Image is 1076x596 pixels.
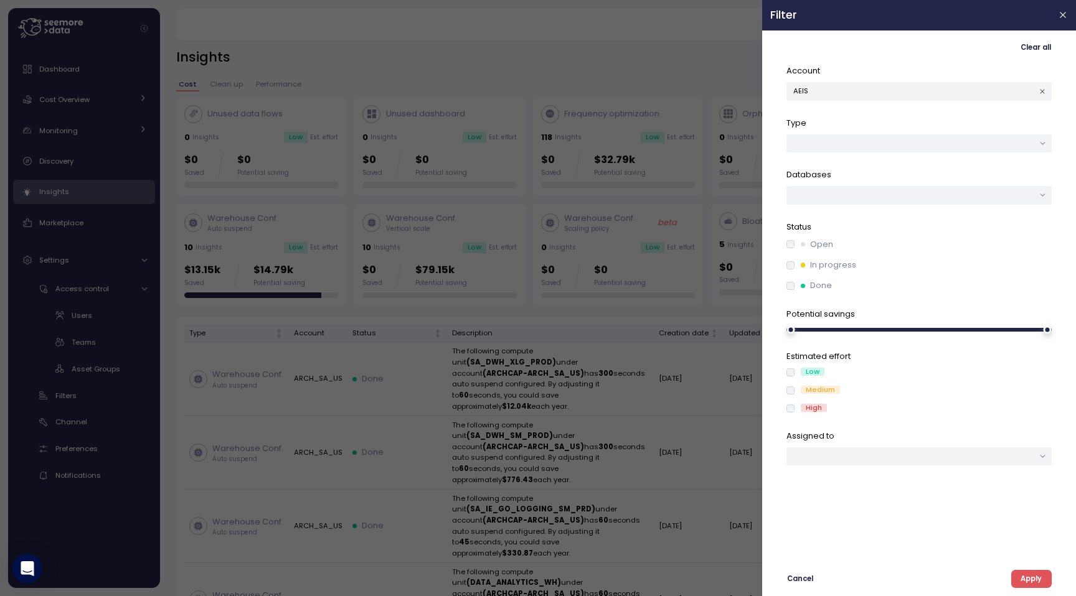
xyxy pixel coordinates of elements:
p: Potential savings [786,308,1052,320]
p: Databases [786,169,1052,181]
button: Apply [1011,570,1052,588]
div: Medium [801,386,840,394]
span: Cancel [787,570,813,587]
p: Estimated effort [786,350,1052,363]
button: Cancel [786,570,814,588]
button: AEIS [786,82,1052,100]
div: Low [801,368,824,376]
p: In progress [810,259,856,271]
h2: Filter [770,9,1048,21]
button: Clear all [1020,39,1052,57]
p: Account [786,65,1052,77]
div: Open Intercom Messenger [12,554,42,584]
p: Status [786,221,1052,233]
p: Done [810,279,832,292]
p: Assigned to [786,430,1052,442]
p: Open [810,238,833,251]
div: High [801,404,827,412]
span: Clear all [1021,39,1051,56]
span: Apply [1021,570,1042,587]
p: Type [786,117,1052,129]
